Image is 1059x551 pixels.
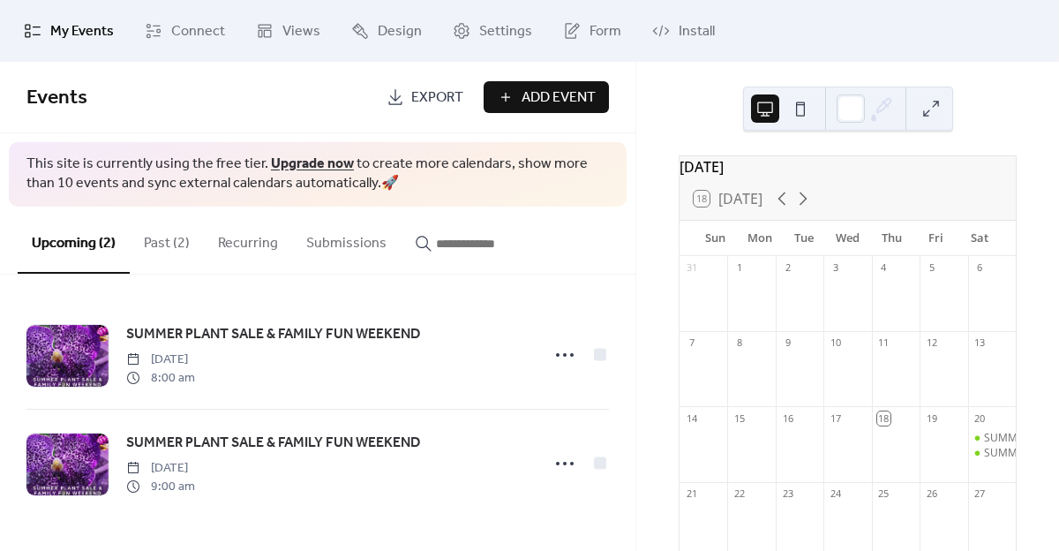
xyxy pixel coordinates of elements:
span: Design [378,21,422,42]
button: Past (2) [130,207,204,272]
div: 3 [829,261,842,275]
div: [DATE] [680,156,1016,177]
a: Views [243,7,334,55]
div: 25 [877,487,890,501]
a: My Events [11,7,127,55]
span: [DATE] [126,459,195,478]
div: Sun [694,221,738,256]
div: 21 [685,487,698,501]
span: My Events [50,21,114,42]
span: Form [590,21,621,42]
div: Fri [913,221,958,256]
div: 9 [781,336,794,350]
button: Add Event [484,81,609,113]
div: 7 [685,336,698,350]
button: Submissions [292,207,401,272]
div: 22 [732,487,746,501]
div: 5 [925,261,938,275]
div: 11 [877,336,890,350]
div: 24 [829,487,842,501]
div: 2 [781,261,794,275]
div: Thu [869,221,913,256]
span: Install [679,21,715,42]
a: Design [338,7,435,55]
span: This site is currently using the free tier. to create more calendars, show more than 10 events an... [26,155,609,194]
button: Recurring [204,207,292,272]
div: 4 [877,261,890,275]
div: SUMMER PLANT SALE & FAMILY FUN WEEKEND [968,431,1016,446]
a: SUMMER PLANT SALE & FAMILY FUN WEEKEND [126,323,420,346]
div: 8 [732,336,746,350]
div: 23 [781,487,794,501]
a: Settings [439,7,545,55]
div: 10 [829,336,842,350]
div: 14 [685,411,698,425]
div: Mon [738,221,782,256]
a: Install [639,7,728,55]
div: 12 [925,336,938,350]
a: Upgrade now [271,150,354,177]
div: 6 [973,261,987,275]
div: 17 [829,411,842,425]
div: Wed [826,221,870,256]
span: SUMMER PLANT SALE & FAMILY FUN WEEKEND [126,433,420,454]
a: Export [373,81,477,113]
div: Tue [782,221,826,256]
span: Export [411,87,463,109]
div: 16 [781,411,794,425]
span: SUMMER PLANT SALE & FAMILY FUN WEEKEND [126,324,420,345]
div: 20 [973,411,987,425]
div: Sat [958,221,1002,256]
div: 19 [925,411,938,425]
div: 13 [973,336,987,350]
div: 26 [925,487,938,501]
div: 18 [877,411,890,425]
span: 9:00 am [126,478,195,496]
span: Events [26,79,87,117]
span: Settings [479,21,532,42]
a: SUMMER PLANT SALE & FAMILY FUN WEEKEND [126,432,420,455]
div: 1 [732,261,746,275]
a: Connect [131,7,238,55]
div: SUMMER PLANT SALE & FAMILY FUN WEEKEND [968,446,1016,461]
div: 15 [732,411,746,425]
div: 31 [685,261,698,275]
a: Form [550,7,635,55]
button: Upcoming (2) [18,207,130,274]
div: 27 [973,487,987,501]
span: 8:00 am [126,369,195,388]
span: Views [282,21,320,42]
span: Add Event [522,87,596,109]
span: Connect [171,21,225,42]
span: [DATE] [126,351,195,369]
